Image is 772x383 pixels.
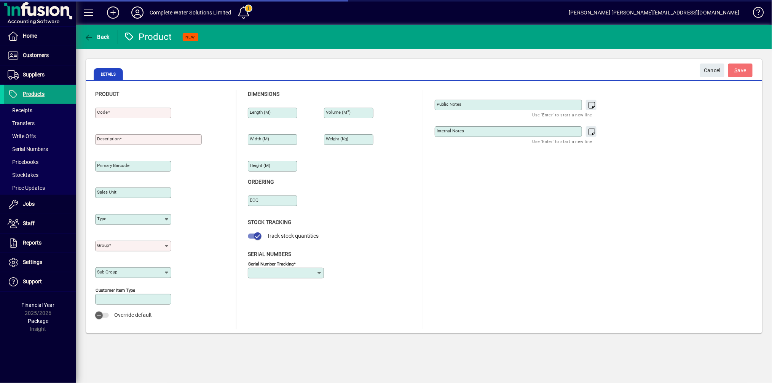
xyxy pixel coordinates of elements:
a: Transfers [4,117,76,130]
span: Details [94,68,123,80]
span: Back [84,34,110,40]
span: Receipts [8,107,32,113]
span: Track stock quantities [267,233,319,239]
span: Price Updates [8,185,45,191]
mat-label: Height (m) [250,163,270,168]
button: Cancel [700,64,724,77]
div: Complete Water Solutions Limited [150,6,231,19]
span: Home [23,33,37,39]
mat-label: Width (m) [250,136,269,141]
a: Customers [4,46,76,65]
mat-hint: Use 'Enter' to start a new line [533,110,592,119]
span: Support [23,278,42,284]
span: Transfers [8,120,35,126]
a: Stocktakes [4,168,76,181]
mat-label: EOQ [250,197,258,203]
span: Serial Numbers [248,251,291,257]
mat-label: Type [97,216,106,221]
a: Price Updates [4,181,76,194]
span: S [735,67,738,73]
a: Receipts [4,104,76,117]
mat-label: Serial Number tracking [248,261,293,266]
div: [PERSON_NAME] [PERSON_NAME][EMAIL_ADDRESS][DOMAIN_NAME] [569,6,740,19]
a: Serial Numbers [4,143,76,156]
span: Jobs [23,201,35,207]
span: Suppliers [23,72,45,78]
span: Staff [23,220,35,226]
app-page-header-button: Back [76,30,118,44]
span: Customers [23,52,49,58]
mat-label: Primary barcode [97,163,129,168]
span: Cancel [704,64,721,77]
span: Settings [23,259,42,265]
span: ave [735,64,746,77]
span: Write Offs [8,133,36,139]
button: Save [728,64,753,77]
div: Product [124,31,172,43]
span: Pricebooks [8,159,38,165]
a: Knowledge Base [747,2,762,26]
mat-label: Weight (Kg) [326,136,348,141]
mat-label: Sales unit [97,189,116,195]
mat-label: Internal Notes [437,128,464,133]
mat-label: Length (m) [250,110,271,115]
span: Financial Year [22,302,55,308]
span: Dimensions [248,91,279,97]
a: Pricebooks [4,156,76,168]
a: Jobs [4,195,76,214]
button: Profile [125,6,150,19]
a: Staff [4,214,76,233]
a: Settings [4,253,76,272]
span: NEW [186,35,195,40]
mat-hint: Use 'Enter' to start a new line [533,137,592,146]
mat-label: Group [97,243,109,248]
a: Support [4,272,76,291]
mat-label: Customer Item Type [96,288,135,293]
sup: 3 [347,109,349,113]
a: Reports [4,234,76,253]
mat-label: Volume (m ) [326,110,351,115]
span: Ordering [248,179,274,185]
span: Products [23,91,45,97]
span: Stocktakes [8,172,38,178]
span: Serial Numbers [8,146,48,152]
span: Reports [23,240,41,246]
mat-label: Description [97,136,120,141]
mat-label: Code [97,110,108,115]
span: Package [28,318,48,324]
a: Home [4,27,76,46]
button: Add [101,6,125,19]
mat-label: Sub group [97,269,117,275]
span: Stock Tracking [248,219,292,225]
span: Override default [114,312,152,318]
a: Write Offs [4,130,76,143]
mat-label: Public Notes [437,102,461,107]
span: Product [95,91,119,97]
a: Suppliers [4,65,76,84]
button: Back [82,30,112,44]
